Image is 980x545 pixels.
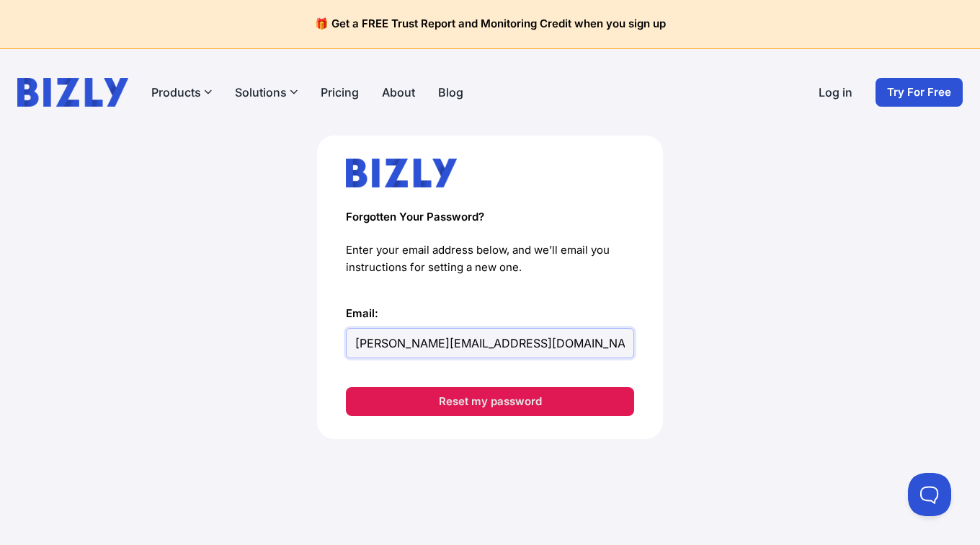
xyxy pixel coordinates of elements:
[346,305,634,322] label: Email:
[151,84,212,101] button: Products
[382,84,415,101] a: About
[346,242,634,276] p: Enter your email address below, and we’ll email you instructions for setting a new one.
[876,78,963,107] a: Try For Free
[438,84,463,101] a: Blog
[346,387,634,416] button: Reset my password
[819,84,852,101] a: Log in
[346,159,457,187] img: bizly_logo.svg
[346,211,634,224] h4: Forgotten Your Password?
[908,473,951,516] iframe: Toggle Customer Support
[17,17,963,31] h4: 🎁 Get a FREE Trust Report and Monitoring Credit when you sign up
[235,84,298,101] button: Solutions
[321,84,359,101] a: Pricing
